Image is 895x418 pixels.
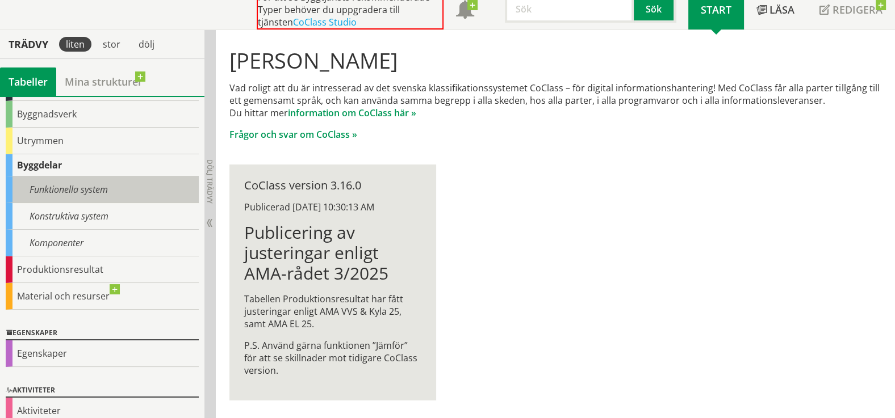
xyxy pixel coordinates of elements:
[456,2,474,20] span: Notifikationer
[6,101,199,128] div: Byggnadsverk
[229,128,357,141] a: Frågor och svar om CoClass »
[6,176,199,203] div: Funktionella system
[6,154,199,176] div: Byggdelar
[6,283,199,310] div: Material och resurser
[244,201,421,213] div: Publicerad [DATE] 10:30:13 AM
[132,37,161,52] div: dölj
[6,327,199,340] div: Egenskaper
[293,16,357,28] a: CoClass Studio
[205,159,215,204] span: Dölj trädvy
[769,3,794,16] span: Läsa
[244,339,421,377] p: P.S. Använd gärna funktionen ”Jämför” för att se skillnader mot tidigare CoClass version.
[6,230,199,256] div: Komponenter
[6,256,199,283] div: Produktionsresultat
[244,293,421,330] p: Tabellen Produktionsresultat har fått justeringar enligt AMA VVS & Kyla 25, samt AMA EL 25.
[6,203,199,230] div: Konstruktiva system
[59,37,91,52] div: liten
[229,48,881,73] h1: [PERSON_NAME]
[244,222,421,284] h1: Publicering av justeringar enligt AMA-rådet 3/2025
[2,38,55,50] div: Trädvy
[701,3,731,16] span: Start
[244,179,421,192] div: CoClass version 3.16.0
[96,37,127,52] div: stor
[6,128,199,154] div: Utrymmen
[288,107,416,119] a: information om CoClass här »
[6,340,199,367] div: Egenskaper
[6,384,199,398] div: Aktiviteter
[56,67,151,96] a: Mina strukturer
[229,82,881,119] p: Vad roligt att du är intresserad av det svenska klassifikationssystemet CoClass – för digital inf...
[833,3,883,16] span: Redigera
